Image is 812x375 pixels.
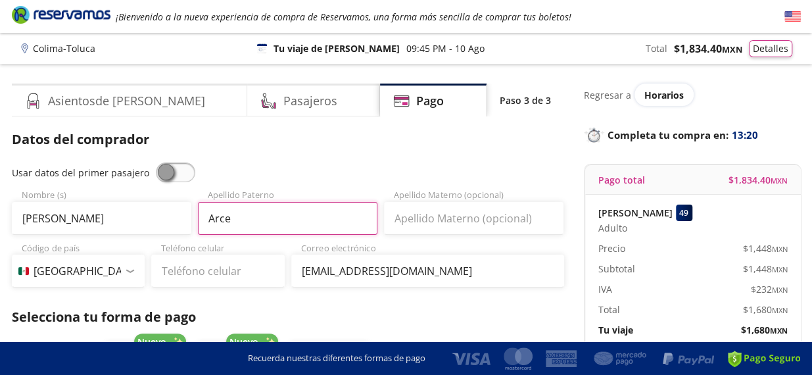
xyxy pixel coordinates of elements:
[598,241,625,255] p: Precio
[584,126,801,144] p: Completa tu compra en :
[644,89,684,101] span: Horarios
[598,173,645,187] p: Pago total
[743,241,788,255] span: $ 1,448
[151,255,285,287] input: Teléfono celular
[12,307,564,327] p: Selecciona tu forma de pago
[598,221,627,235] span: Adulto
[784,9,801,25] button: English
[137,335,166,349] span: Nuevo
[598,262,635,276] p: Subtotal
[749,40,792,57] button: Detalles
[12,202,191,235] input: Nombre (s)
[283,92,337,110] h4: Pasajeros
[772,305,788,315] small: MXN
[722,43,742,55] small: MXN
[741,323,788,337] span: $ 1,680
[751,282,788,296] span: $ 232
[584,88,631,102] p: Regresar a
[18,267,29,275] img: MX
[584,84,801,106] div: Regresar a ver horarios
[674,41,742,57] span: $ 1,834.40
[598,323,633,337] p: Tu viaje
[116,11,571,23] em: ¡Bienvenido a la nueva experiencia de compra de Reservamos, una forma más sencilla de comprar tus...
[12,166,149,179] span: Usar datos del primer pasajero
[770,326,788,336] small: MXN
[598,303,620,316] p: Total
[772,285,788,295] small: MXN
[198,202,377,235] input: Apellido Paterno
[598,282,612,296] p: IVA
[274,41,400,55] p: Tu viaje de [PERSON_NAME]
[48,92,205,110] h4: Asientos de [PERSON_NAME]
[646,41,667,55] p: Total
[676,205,692,221] div: 49
[743,303,788,316] span: $ 1,680
[248,352,425,365] p: Recuerda nuestras diferentes formas de pago
[500,93,551,107] p: Paso 3 de 3
[743,262,788,276] span: $ 1,448
[416,92,444,110] h4: Pago
[384,202,563,235] input: Apellido Materno (opcional)
[598,206,673,220] p: [PERSON_NAME]
[12,5,110,28] a: Brand Logo
[12,5,110,24] i: Brand Logo
[771,176,788,186] small: MXN
[291,255,564,287] input: Correo electrónico
[33,41,95,55] p: Colima - Toluca
[406,41,485,55] p: 09:45 PM - 10 Ago
[772,244,788,254] small: MXN
[772,264,788,274] small: MXN
[728,173,788,187] span: $ 1,834.40
[12,130,564,149] p: Datos del comprador
[229,335,258,349] span: Nuevo
[732,128,758,143] span: 13:20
